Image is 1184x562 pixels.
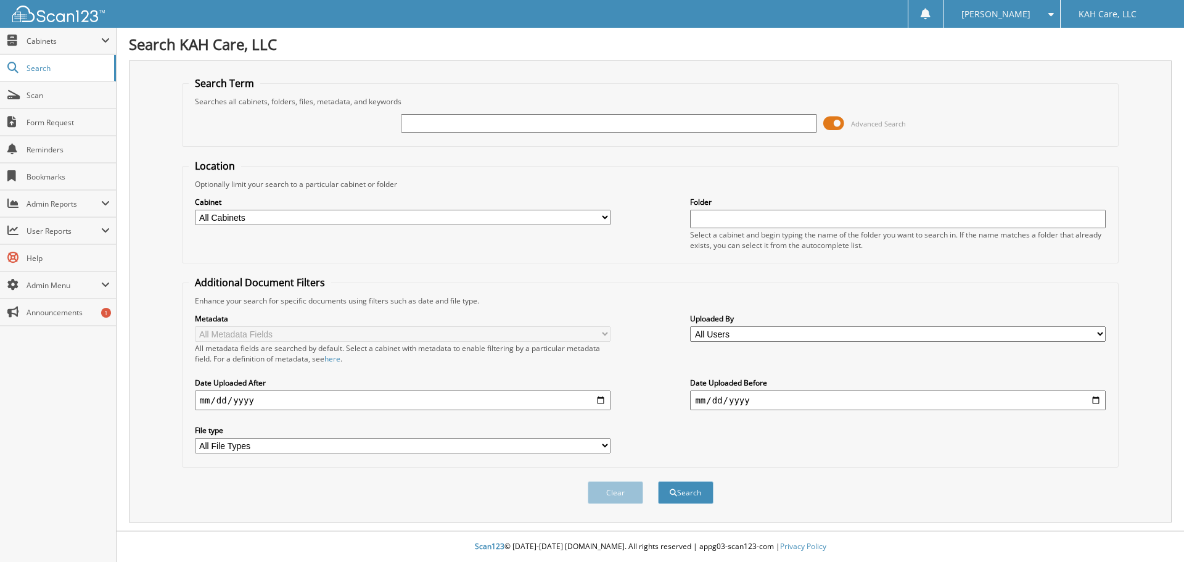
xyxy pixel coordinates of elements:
[27,199,101,209] span: Admin Reports
[690,391,1106,410] input: end
[27,307,110,318] span: Announcements
[189,295,1112,306] div: Enhance your search for specific documents using filters such as date and file type.
[27,63,108,73] span: Search
[12,6,105,22] img: scan123-logo-white.svg
[27,90,110,101] span: Scan
[1079,10,1137,18] span: KAH Care, LLC
[189,276,331,289] legend: Additional Document Filters
[961,10,1030,18] span: [PERSON_NAME]
[690,229,1106,250] div: Select a cabinet and begin typing the name of the folder you want to search in. If the name match...
[780,541,826,552] a: Privacy Policy
[195,313,610,324] label: Metadata
[690,378,1106,388] label: Date Uploaded Before
[189,96,1112,107] div: Searches all cabinets, folders, files, metadata, and keywords
[588,481,643,504] button: Clear
[27,226,101,236] span: User Reports
[690,313,1106,324] label: Uploaded By
[27,280,101,291] span: Admin Menu
[189,179,1112,189] div: Optionally limit your search to a particular cabinet or folder
[129,34,1172,54] h1: Search KAH Care, LLC
[27,36,101,46] span: Cabinets
[195,197,610,207] label: Cabinet
[195,425,610,436] label: File type
[117,532,1184,562] div: © [DATE]-[DATE] [DOMAIN_NAME]. All rights reserved | appg03-scan123-com |
[27,144,110,155] span: Reminders
[851,119,906,128] span: Advanced Search
[189,76,260,90] legend: Search Term
[475,541,504,552] span: Scan123
[189,159,241,173] legend: Location
[101,308,111,318] div: 1
[27,117,110,128] span: Form Request
[690,197,1106,207] label: Folder
[195,391,610,410] input: start
[324,353,340,364] a: here
[658,481,713,504] button: Search
[27,253,110,263] span: Help
[195,343,610,364] div: All metadata fields are searched by default. Select a cabinet with metadata to enable filtering b...
[27,171,110,182] span: Bookmarks
[195,378,610,388] label: Date Uploaded After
